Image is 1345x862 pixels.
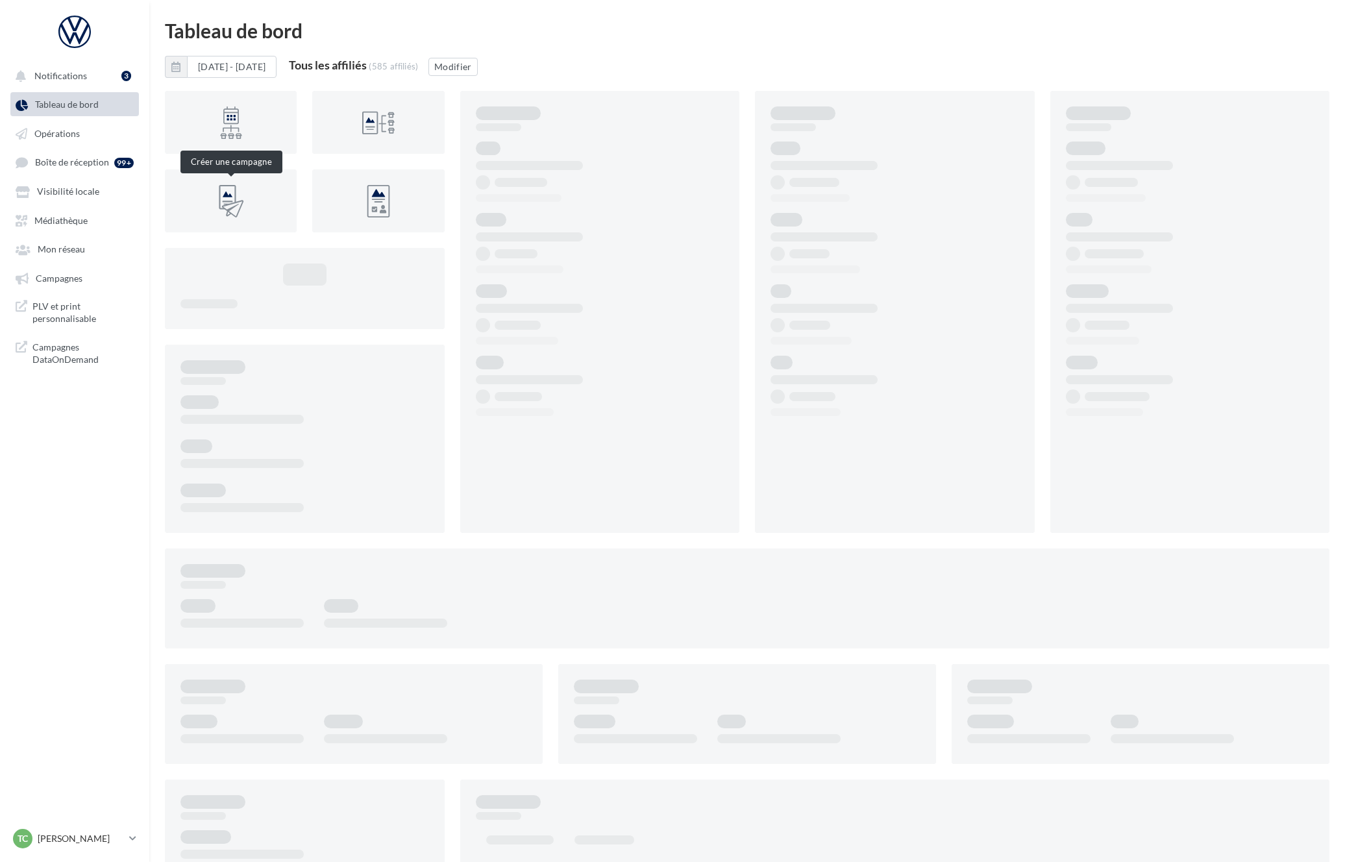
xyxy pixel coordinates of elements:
[36,273,82,284] span: Campagnes
[18,832,28,845] span: TC
[38,832,124,845] p: [PERSON_NAME]
[8,336,142,371] a: Campagnes DataOnDemand
[8,208,142,232] a: Médiathèque
[121,71,131,81] div: 3
[34,215,88,226] span: Médiathèque
[289,59,367,71] div: Tous les affiliés
[8,150,142,174] a: Boîte de réception 99+
[369,61,419,71] div: (585 affiliés)
[35,99,99,110] span: Tableau de bord
[10,826,139,851] a: TC [PERSON_NAME]
[8,121,142,145] a: Opérations
[37,186,99,197] span: Visibilité locale
[8,64,136,87] button: Notifications 3
[32,300,134,325] span: PLV et print personnalisable
[38,244,85,255] span: Mon réseau
[8,266,142,289] a: Campagnes
[187,56,277,78] button: [DATE] - [DATE]
[32,341,134,366] span: Campagnes DataOnDemand
[8,92,142,116] a: Tableau de bord
[35,157,109,168] span: Boîte de réception
[8,237,142,260] a: Mon réseau
[8,179,142,203] a: Visibilité locale
[34,70,87,81] span: Notifications
[8,295,142,330] a: PLV et print personnalisable
[114,158,134,168] div: 99+
[165,56,277,78] button: [DATE] - [DATE]
[180,151,282,173] div: Créer une campagne
[165,21,1329,40] div: Tableau de bord
[34,128,80,139] span: Opérations
[428,58,478,76] button: Modifier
